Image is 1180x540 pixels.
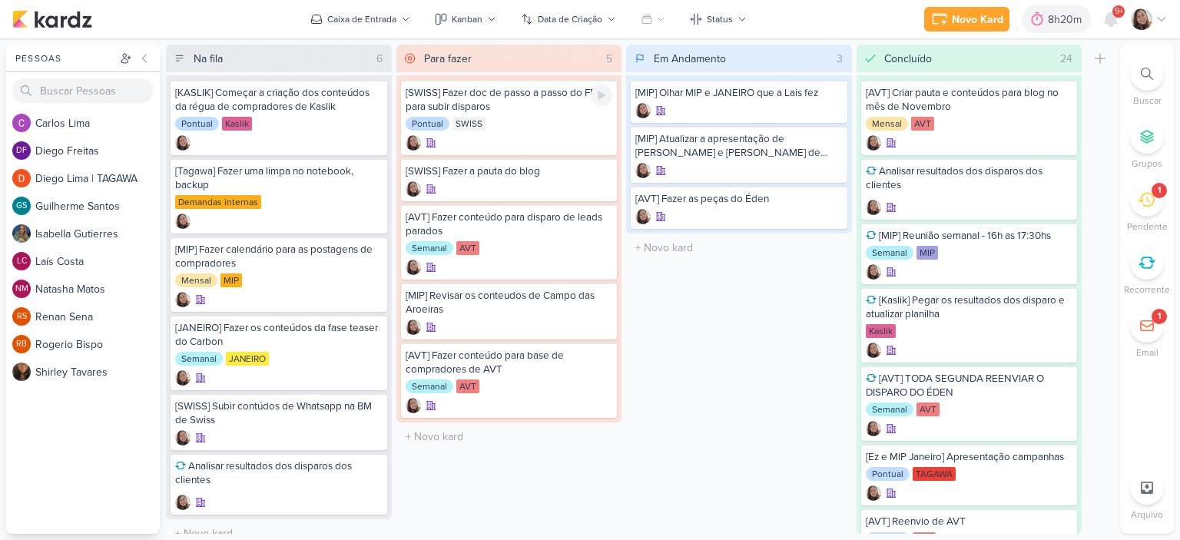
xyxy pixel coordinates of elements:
div: Semanal [866,403,913,416]
div: N a t a s h a M a t o s [35,281,160,297]
div: Criador(a): Sharlene Khoury [175,370,191,386]
div: AVT [916,403,940,416]
div: Criador(a): Sharlene Khoury [866,421,881,436]
div: Criador(a): Sharlene Khoury [866,135,881,151]
p: Arquivo [1131,508,1163,522]
div: 24 [1054,51,1079,67]
span: 9+ [1115,5,1123,18]
div: Mensal [866,117,908,131]
div: Renan Sena [12,307,31,326]
div: TAGAWA [913,467,956,481]
div: Criador(a): Sharlene Khoury [866,200,881,215]
img: Sharlene Khoury [1131,8,1152,30]
p: RB [16,340,27,349]
div: Criador(a): Sharlene Khoury [866,485,881,501]
p: Pendente [1127,220,1168,234]
img: Isabella Gutierres [12,224,31,243]
img: Sharlene Khoury [866,135,881,151]
img: Sharlene Khoury [175,430,191,446]
div: Semanal [175,352,223,366]
div: L a í s C o s t a [35,253,160,270]
div: Criador(a): Sharlene Khoury [866,343,881,358]
div: Demandas internas [175,195,261,209]
div: Semanal [406,379,453,393]
div: R e n a n S e n a [35,309,160,325]
div: Kaslik [866,324,896,338]
p: NM [15,285,28,293]
div: Criador(a): Sharlene Khoury [406,320,421,335]
div: [MIP] Revisar os conteudos de Campo das Aroeiras [406,289,613,316]
p: Recorrente [1124,283,1170,297]
div: Criador(a): Sharlene Khoury [866,264,881,280]
img: Sharlene Khoury [175,292,191,307]
img: Sharlene Khoury [866,485,881,501]
p: LC [17,257,27,266]
input: Buscar Pessoas [12,78,154,103]
div: MIP [220,273,242,287]
div: [AVT] Fazer as peças do Éden [635,192,843,206]
div: Criador(a): Sharlene Khoury [175,214,191,229]
div: Analisar resultados dos disparos dos clientes [175,459,383,487]
div: AVT [456,241,479,255]
div: Criador(a): Sharlene Khoury [175,135,191,151]
div: [MIP] Fazer calendário para as postagens de compradores [175,243,383,270]
img: Sharlene Khoury [175,135,191,151]
p: Grupos [1132,157,1162,171]
p: Buscar [1133,94,1162,108]
div: [Kaslik] Pegar os resultados dos disparo e atualizar planilha [866,293,1073,321]
img: Sharlene Khoury [175,495,191,510]
div: [AVT] Criar pauta e conteúdos para blog no mês de Novembro [866,86,1073,114]
div: Analisar resultados dos disparos dos clientes [866,164,1073,192]
div: Novo Kard [952,12,1003,28]
div: AVT [911,117,934,131]
img: Sharlene Khoury [406,398,421,413]
img: Sharlene Khoury [406,181,421,197]
div: Criador(a): Sharlene Khoury [175,430,191,446]
div: [MIP] Reunião semanal - 16h as 17:30hs [866,229,1073,243]
div: [Ez e MIP Janeiro] Apresentação campanhas [866,450,1073,464]
div: Criador(a): Sharlene Khoury [406,135,421,151]
div: [SWISS] Subir contúdos de Whatsapp na BM de Swiss [175,399,383,427]
div: [AVT] Fazer conteúdo para base de compradores de AVT [406,349,613,376]
div: Rogerio Bispo [12,335,31,353]
div: Guilherme Santos [12,197,31,215]
div: [JANEIRO] Fazer os conteúdos da fase teaser do Carbon [175,321,383,349]
img: Sharlene Khoury [406,135,421,151]
div: Semanal [406,241,453,255]
div: [AVT] Fazer conteúdo para disparo de leads parados [406,210,613,238]
li: Ctrl + F [1120,57,1174,108]
img: Sharlene Khoury [635,103,651,118]
div: 6 [370,51,389,67]
div: Criador(a): Sharlene Khoury [406,181,421,197]
div: Natasha Matos [12,280,31,298]
p: RS [17,313,27,321]
img: Sharlene Khoury [175,214,191,229]
div: Criador(a): Sharlene Khoury [635,209,651,224]
div: [MIP] Atualizar a apresentação de MIP e Janeior de resultados e enviar para o Gustavo e Marcos [635,132,843,160]
img: Sharlene Khoury [635,209,651,224]
div: I s a b e l l a G u t i e r r e s [35,226,160,242]
input: + Novo kard [399,426,619,448]
div: Kaslik [222,117,252,131]
button: Novo Kard [924,7,1009,31]
p: DF [16,147,27,155]
div: AVT [456,379,479,393]
div: Pessoas [12,51,117,65]
div: SWISS [452,117,486,131]
div: 3 [830,51,849,67]
div: 1 [1158,184,1161,197]
img: Diego Lima | TAGAWA [12,169,31,187]
div: G u i l h e r m e S a n t o s [35,198,160,214]
div: Criador(a): Sharlene Khoury [175,292,191,307]
p: GS [16,202,27,210]
div: Mensal [175,273,217,287]
div: D i e g o F r e i t a s [35,143,160,159]
div: Pontual [866,467,910,481]
div: [Tagawa] Fazer uma limpa no notebook, backup [175,164,383,192]
img: Shirley Tavares [12,363,31,381]
img: Carlos Lima [12,114,31,132]
img: Sharlene Khoury [635,163,651,178]
div: 5 [600,51,618,67]
div: C a r l o s L i m a [35,115,160,131]
div: Pontual [406,117,449,131]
